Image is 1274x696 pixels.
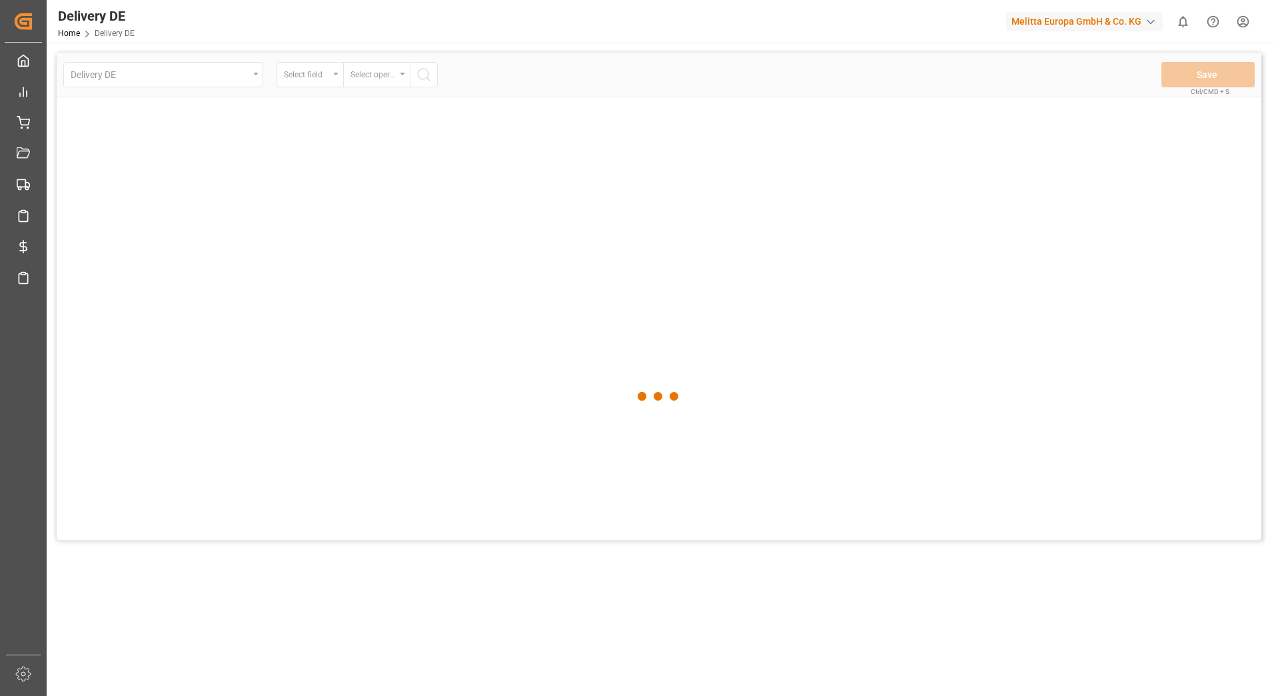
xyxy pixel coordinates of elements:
button: Melitta Europa GmbH & Co. KG [1006,9,1168,34]
button: Help Center [1198,7,1228,37]
div: Melitta Europa GmbH & Co. KG [1006,12,1163,31]
a: Home [58,29,80,38]
button: show 0 new notifications [1168,7,1198,37]
div: Delivery DE [58,6,135,26]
